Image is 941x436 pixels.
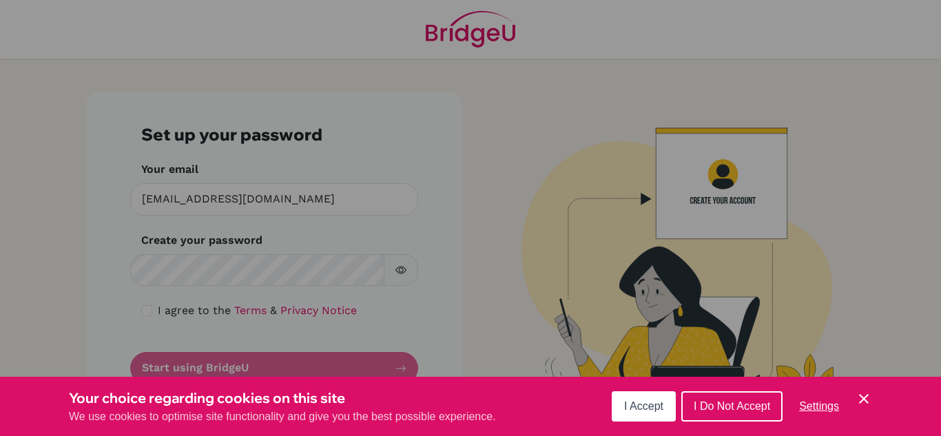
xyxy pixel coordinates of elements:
h3: Your choice regarding cookies on this site [69,388,496,408]
span: Settings [799,400,839,412]
button: I Accept [612,391,676,422]
span: I Do Not Accept [694,400,770,412]
button: Settings [788,393,850,420]
button: I Do Not Accept [681,391,783,422]
button: Save and close [856,391,872,407]
span: I Accept [624,400,663,412]
p: We use cookies to optimise site functionality and give you the best possible experience. [69,408,496,425]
